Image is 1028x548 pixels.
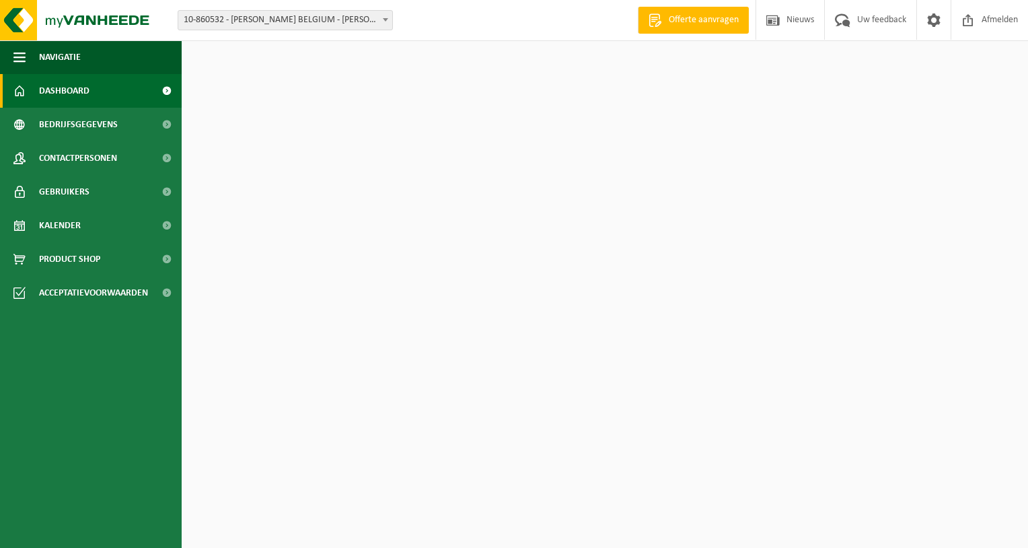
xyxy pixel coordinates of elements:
span: Kalender [39,209,81,242]
span: Acceptatievoorwaarden [39,276,148,310]
span: Bedrijfsgegevens [39,108,118,141]
span: 10-860532 - DIEBOLD BELGIUM - ZIEGLER - AALST [178,10,393,30]
span: Dashboard [39,74,89,108]
span: Product Shop [39,242,100,276]
span: 10-860532 - DIEBOLD BELGIUM - ZIEGLER - AALST [178,11,392,30]
span: Navigatie [39,40,81,74]
span: Offerte aanvragen [665,13,742,27]
span: Gebruikers [39,175,89,209]
span: Contactpersonen [39,141,117,175]
a: Offerte aanvragen [638,7,749,34]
